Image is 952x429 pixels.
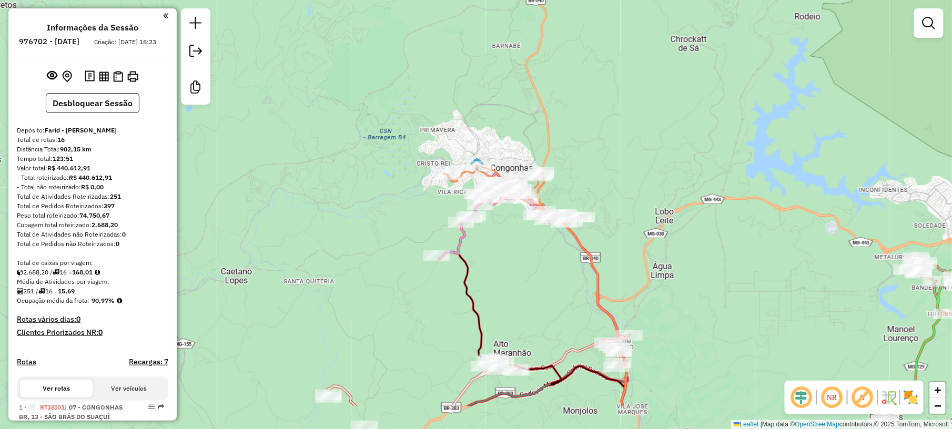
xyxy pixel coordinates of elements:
h4: Informações da Sessão [47,23,138,33]
strong: 16 [57,136,65,144]
div: Cubagem total roteirizado: [17,220,168,230]
a: Criar modelo [185,77,206,100]
a: Zoom out [930,398,946,414]
i: Meta Caixas/viagem: 1,00 Diferença: 167,01 [95,269,100,275]
button: Visualizar relatório de Roteirização [97,69,111,83]
strong: 0 [116,240,119,248]
div: Total de Atividades não Roteirizadas: [17,230,168,239]
span: | [761,421,762,428]
img: Exibir/Ocultar setores [903,389,919,406]
a: Exibir filtros [918,13,939,34]
strong: 902,15 km [60,145,92,153]
div: Criação: [DATE] 18:23 [90,37,161,47]
button: Visualizar Romaneio [111,69,125,84]
a: Zoom in [930,382,946,398]
div: Map data © contributors,© 2025 TomTom, Microsoft [731,420,952,429]
em: Opções [148,404,155,410]
strong: 168,01 [72,268,93,276]
div: Valor total: [17,164,168,173]
a: Rotas [17,357,36,366]
span: 1 - [19,403,123,421]
a: Clique aqui para minimizar o painel [163,9,168,22]
button: Logs desbloquear sessão [83,68,97,85]
strong: 397 [104,202,115,210]
div: Distância Total: [17,145,168,154]
button: Ver veículos [93,380,165,397]
strong: R$ 440.612,91 [69,173,112,181]
div: Média de Atividades por viagem: [17,277,168,287]
i: Cubagem total roteirizado [17,269,23,275]
strong: R$ 0,00 [81,183,104,191]
h6: 976702 - [DATE] [19,37,80,46]
span: Ocultar deslocamento [789,385,814,410]
strong: 123:51 [53,155,73,162]
strong: 90,97% [92,297,115,304]
em: Rota exportada [158,404,164,410]
span: Exibir rótulo [850,385,875,410]
button: Ver rotas [20,380,93,397]
strong: 0 [76,314,80,324]
div: 2.688,20 / 16 = [17,268,168,277]
strong: 2.688,20 [92,221,118,229]
button: Desbloquear Sessão [46,93,139,113]
div: Tempo total: [17,154,168,164]
strong: Farid - [PERSON_NAME] [45,126,117,134]
a: Nova sessão e pesquisa [185,13,206,36]
h4: Clientes Priorizados NR: [17,328,168,337]
div: - Total roteirizado: [17,173,168,182]
button: Exibir sessão original [45,68,60,85]
strong: 15,69 [58,287,75,295]
span: Ocultar NR [819,385,845,410]
a: Leaflet [734,421,759,428]
span: − [935,399,941,412]
strong: 0 [122,230,126,238]
strong: R$ 440.612,91 [47,164,90,172]
strong: 74.750,67 [79,211,109,219]
span: | 07 - CONGONHAS BR, 13 - SÃO BRÁS DO SUAÇUÍ [19,403,123,421]
div: Total de rotas: [17,135,168,145]
span: + [935,383,941,396]
strong: 0 [98,328,103,337]
i: Total de Atividades [17,288,23,294]
h4: Rotas vários dias: [17,315,168,324]
div: - Total não roteirizado: [17,182,168,192]
img: RESIDENTE CONGONHAS [470,157,484,171]
div: Total de caixas por viagem: [17,258,168,268]
a: Exportar sessão [185,40,206,64]
i: Total de rotas [53,269,59,275]
i: Total de rotas [38,288,45,294]
em: Média calculada utilizando a maior ocupação (%Peso ou %Cubagem) de cada rota da sessão. Rotas cro... [117,298,122,304]
div: Total de Atividades Roteirizadas: [17,192,168,201]
span: Ocupação média da frota: [17,297,89,304]
button: Centralizar mapa no depósito ou ponto de apoio [60,68,74,85]
h4: Recargas: 7 [129,357,168,366]
div: Peso total roteirizado: [17,211,168,220]
div: Total de Pedidos Roteirizados: [17,201,168,211]
div: 251 / 16 = [17,287,168,296]
img: Fluxo de ruas [880,389,897,406]
button: Imprimir Rotas [125,69,140,84]
div: Depósito: [17,126,168,135]
span: RTJ8I01 [40,403,65,411]
a: OpenStreetMap [795,421,840,428]
div: Total de Pedidos não Roteirizados: [17,239,168,249]
strong: 251 [110,192,121,200]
